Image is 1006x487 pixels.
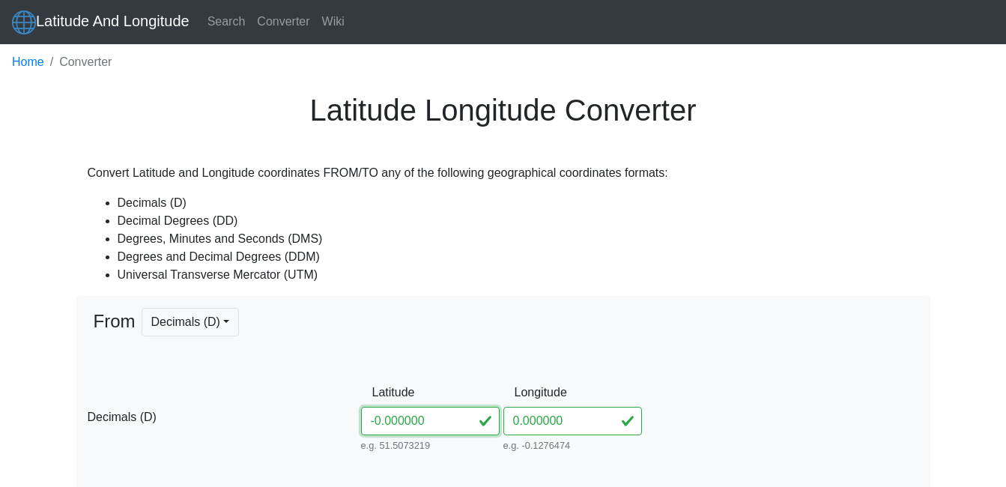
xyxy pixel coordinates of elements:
[361,438,500,453] small: e.g. 51.5073219
[12,10,36,34] img: Latitude And Longitude
[12,53,44,71] a: Home
[503,378,550,407] label: Longitude
[88,408,361,426] span: Decimals (D)
[201,7,252,37] a: Search
[44,53,112,71] li: Converter
[88,164,919,182] p: Convert Latitude and Longitude coordinates FROM/TO any of the following geographical coordinates ...
[503,438,642,453] small: e.g. -0.1276474
[118,212,919,230] li: Decimal Degrees (DD)
[118,194,919,212] li: Decimals (D)
[12,6,190,38] a: Latitude And Longitude
[316,7,351,37] a: Wiki
[118,248,919,266] li: Degrees and Decimal Degrees (DDM)
[361,378,407,407] label: Latitude
[94,308,136,372] span: From
[251,7,315,37] a: Converter
[118,266,919,284] li: Universal Transverse Mercator (UTM)
[142,308,240,336] button: Decimals (D)
[118,230,919,248] li: Degrees, Minutes and Seconds (DMS)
